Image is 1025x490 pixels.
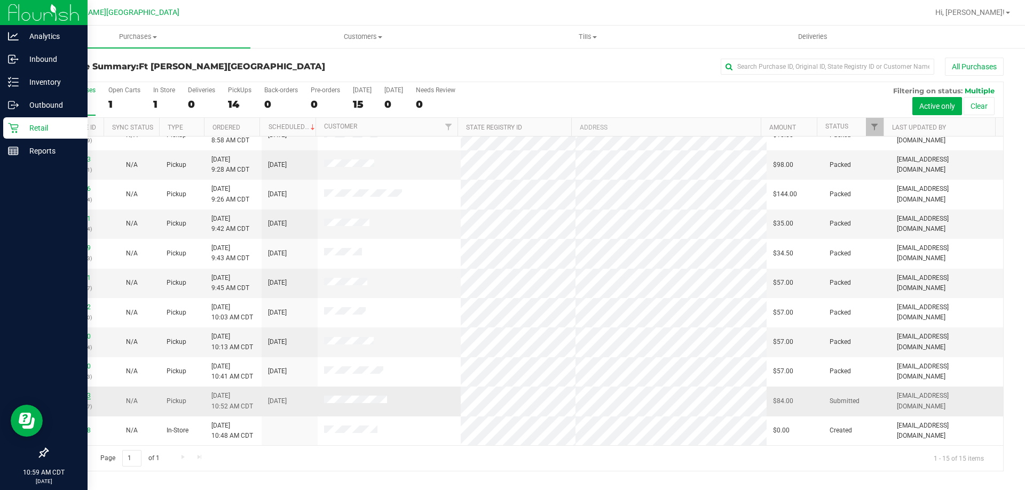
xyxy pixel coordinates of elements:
inline-svg: Retail [8,123,19,133]
inline-svg: Analytics [8,31,19,42]
button: N/A [126,425,138,436]
a: 11827231 [61,215,91,222]
button: N/A [126,396,138,406]
span: $34.50 [773,248,793,259]
div: Open Carts [108,86,140,94]
div: PickUps [228,86,251,94]
button: All Purchases [945,58,1004,76]
a: Ordered [212,124,240,131]
span: [DATE] [268,219,287,229]
span: [DATE] 9:43 AM CDT [211,243,249,263]
span: Packed [830,337,851,347]
a: 11827193 [61,156,91,163]
span: Customers [251,32,475,42]
a: Purchases [26,26,250,48]
span: Packed [830,219,851,229]
div: 15 [353,98,372,110]
span: $57.00 [773,278,793,288]
span: [EMAIL_ADDRESS][DOMAIN_NAME] [897,243,997,263]
span: [DATE] [268,189,287,199]
span: Pickup [167,308,186,318]
span: Not Applicable [126,309,138,316]
input: Search Purchase ID, Original ID, State Registry ID or Customer Name... [721,59,934,75]
a: 11828078 [61,427,91,434]
div: Needs Review [416,86,455,94]
div: 0 [416,98,455,110]
span: [DATE] 10:13 AM CDT [211,332,253,352]
span: Not Applicable [126,338,138,346]
span: Submitted [830,396,860,406]
a: 11827451 [61,274,91,282]
span: Created [830,425,852,436]
inline-svg: Outbound [8,100,19,110]
span: Pickup [167,278,186,288]
span: [EMAIL_ADDRESS][DOMAIN_NAME] [897,155,997,175]
button: N/A [126,278,138,288]
p: Retail [19,122,83,134]
span: Packed [830,366,851,376]
span: Packed [830,160,851,170]
span: [DATE] [268,366,287,376]
span: Pickup [167,366,186,376]
span: [DATE] [268,337,287,347]
span: Not Applicable [126,220,138,227]
span: Pickup [167,189,186,199]
div: 0 [311,98,340,110]
span: Not Applicable [126,250,138,257]
a: Deliveries [700,26,925,48]
div: 0 [264,98,298,110]
div: 0 [384,98,403,110]
a: Sync Status [112,124,153,131]
span: Not Applicable [126,161,138,168]
div: In Store [153,86,175,94]
span: $84.00 [773,396,793,406]
span: [DATE] 10:41 AM CDT [211,362,253,382]
span: [DATE] 9:28 AM CDT [211,155,249,175]
div: 0 [188,98,215,110]
div: [DATE] [353,86,372,94]
span: Pickup [167,396,186,406]
a: Customer [324,123,357,130]
span: Deliveries [784,32,842,42]
a: Customers [250,26,475,48]
span: Purchases [26,32,250,42]
a: 11827720 [61,333,91,340]
span: Packed [830,278,851,288]
span: Packed [830,308,851,318]
a: State Registry ID [466,124,522,131]
button: N/A [126,160,138,170]
div: 1 [153,98,175,110]
span: [DATE] 9:45 AM CDT [211,273,249,293]
span: [EMAIL_ADDRESS][DOMAIN_NAME] [897,302,997,323]
span: [EMAIL_ADDRESS][DOMAIN_NAME] [897,391,997,411]
a: 11827950 [61,363,91,370]
span: [DATE] [268,308,287,318]
iframe: Resource center [11,405,43,437]
span: [DATE] [268,396,287,406]
span: [DATE] [268,278,287,288]
p: Inventory [19,76,83,89]
span: [DATE] 10:03 AM CDT [211,302,253,323]
span: In-Store [167,425,188,436]
div: 1 [108,98,140,110]
inline-svg: Reports [8,146,19,156]
span: $144.00 [773,189,797,199]
span: Not Applicable [126,427,138,434]
span: $57.00 [773,337,793,347]
span: [DATE] [268,248,287,259]
inline-svg: Inbound [8,54,19,65]
p: 10:59 AM CDT [5,468,83,477]
span: Filtering on status: [893,86,963,95]
span: Not Applicable [126,190,138,198]
a: Tills [475,26,700,48]
a: Filter [440,118,458,136]
span: Ft [PERSON_NAME][GEOGRAPHIC_DATA] [38,8,179,17]
span: Not Applicable [126,367,138,375]
span: $98.00 [773,160,793,170]
span: Pickup [167,248,186,259]
a: Filter [866,118,884,136]
div: [DATE] [384,86,403,94]
button: Clear [964,97,995,115]
span: $57.00 [773,308,793,318]
button: N/A [126,308,138,318]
